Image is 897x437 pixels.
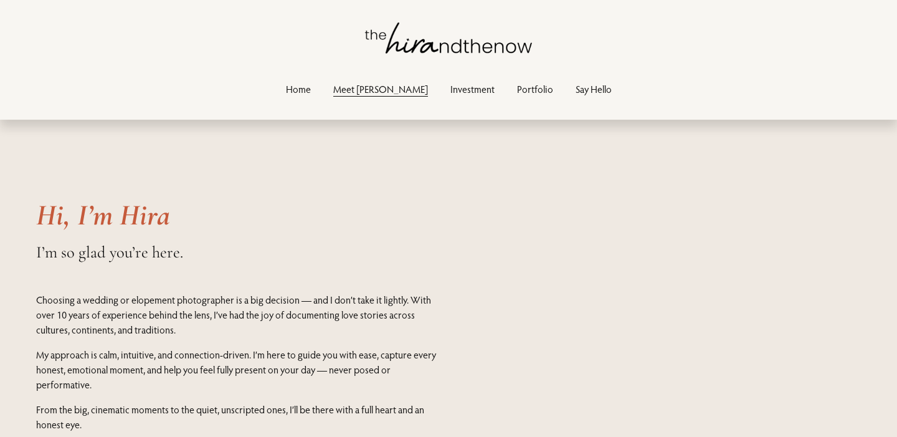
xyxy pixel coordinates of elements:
[333,80,428,97] a: Meet [PERSON_NAME]
[365,22,532,54] img: thehirandthenow
[36,402,445,432] p: From the big, cinematic moments to the quiet, unscripted ones, I’ll be there with a full heart an...
[36,292,445,337] p: Choosing a wedding or elopement photographer is a big decision — and I don’t take it lightly. Wit...
[576,80,612,97] a: Say Hello
[286,80,311,97] a: Home
[36,243,480,262] h4: I’m so glad you’re here.
[36,347,445,392] p: My approach is calm, intuitive, and connection-driven. I’m here to guide you with ease, capture e...
[517,80,553,97] a: Portfolio
[450,80,495,97] a: Investment
[36,197,170,233] em: Hi, I’m Hira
